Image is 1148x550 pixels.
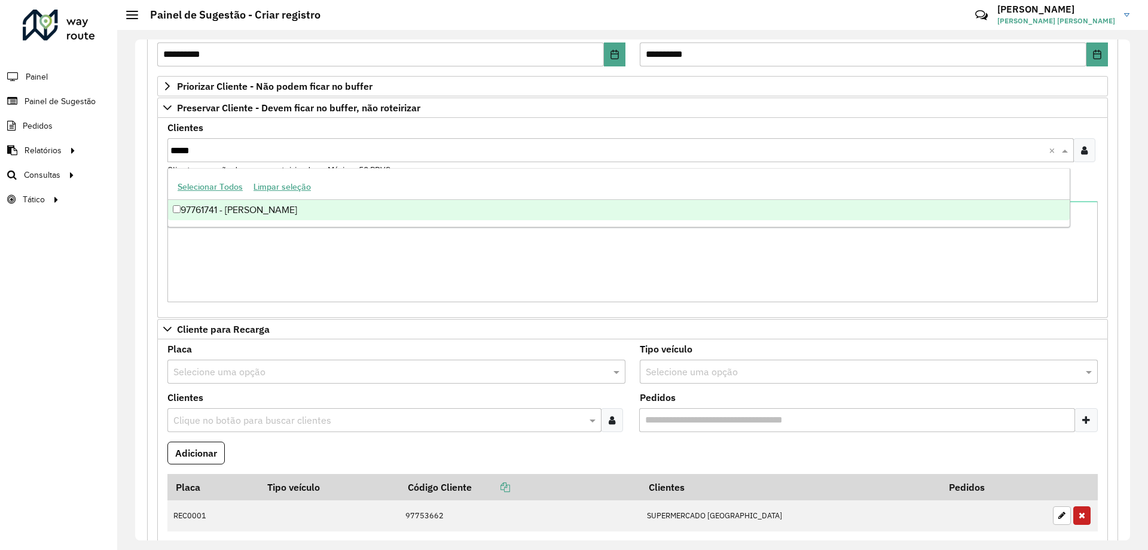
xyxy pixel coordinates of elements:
th: Código Cliente [399,474,640,500]
label: Tipo veículo [640,342,692,356]
button: Limpar seleção [248,178,316,196]
small: Clientes que não devem ser roteirizados – Máximo 50 PDVS [167,165,390,175]
label: Placa [167,342,192,356]
span: Clear all [1049,143,1059,157]
th: Clientes [640,474,941,500]
th: Placa [167,474,259,500]
label: Pedidos [640,390,676,405]
button: Choose Date [1086,42,1108,66]
th: Tipo veículo [259,474,399,500]
div: 97761741 - [PERSON_NAME] [168,200,1070,220]
a: Priorizar Cliente - Não podem ficar no buffer [157,76,1108,96]
span: Cliente para Recarga [177,324,270,334]
a: Copiar [472,481,510,493]
h3: [PERSON_NAME] [997,4,1115,15]
a: Preservar Cliente - Devem ficar no buffer, não roteirizar [157,98,1108,118]
th: Pedidos [941,474,1047,500]
label: Clientes [167,390,203,405]
h2: Painel de Sugestão - Criar registro [138,8,320,22]
td: 97753662 [399,500,640,531]
a: Cliente para Recarga [157,319,1108,339]
button: Adicionar [167,442,225,464]
span: Priorizar Cliente - Não podem ficar no buffer [177,81,373,91]
ng-dropdown-panel: Options list [167,168,1070,227]
td: SUPERMERCADO [GEOGRAPHIC_DATA] [640,500,941,531]
button: Selecionar Todos [172,178,248,196]
span: [PERSON_NAME] [PERSON_NAME] [997,16,1115,26]
div: Preservar Cliente - Devem ficar no buffer, não roteirizar [157,118,1108,318]
a: Contato Rápido [969,2,994,28]
span: Tático [23,193,45,206]
button: Choose Date [604,42,625,66]
span: Relatórios [25,144,62,157]
span: Painel [26,71,48,83]
span: Painel de Sugestão [25,95,96,108]
span: Consultas [24,169,60,181]
span: Pedidos [23,120,53,132]
td: REC0001 [167,500,259,531]
label: Clientes [167,120,203,135]
span: Preservar Cliente - Devem ficar no buffer, não roteirizar [177,103,420,113]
